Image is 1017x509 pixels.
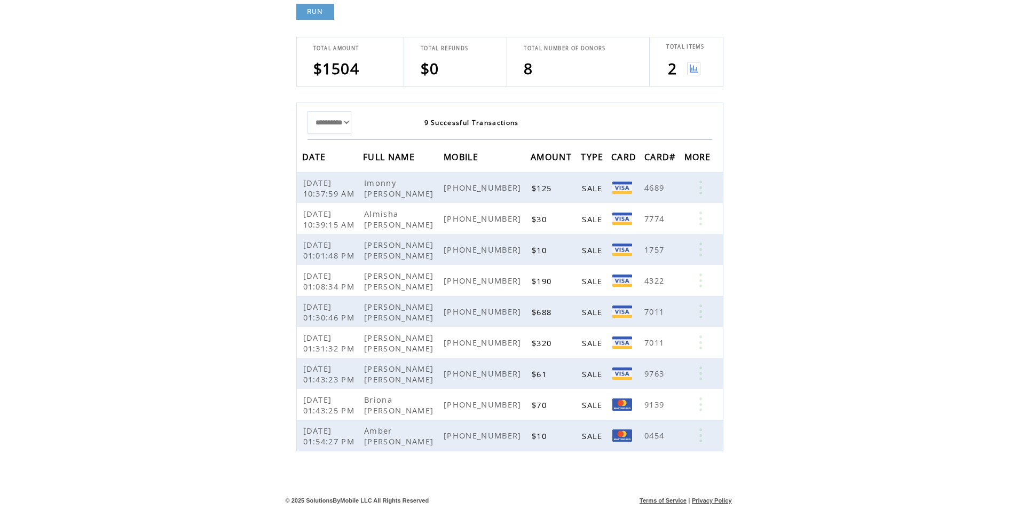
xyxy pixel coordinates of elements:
[303,363,358,385] span: [DATE] 01:43:23 PM
[640,497,687,504] a: Terms of Service
[532,183,554,193] span: $125
[303,208,358,230] span: [DATE] 10:39:15 AM
[364,394,436,416] span: Briona [PERSON_NAME]
[612,275,632,287] img: Visa
[612,429,632,442] img: Mastercard
[444,368,524,379] span: [PHONE_NUMBER]
[524,45,605,52] span: TOTAL NUMBER OF DONORS
[524,58,533,79] span: 8
[424,118,519,127] span: 9 Successful Transactions
[611,148,639,168] span: CARD
[644,148,679,168] span: CARD#
[581,153,606,160] a: TYPE
[644,430,667,441] span: 0454
[313,58,360,79] span: $1504
[644,368,667,379] span: 9763
[444,148,481,168] span: MOBILE
[444,153,481,160] a: MOBILE
[612,306,632,318] img: Visa
[532,369,549,379] span: $61
[531,153,574,160] a: AMOUNT
[582,276,605,286] span: SALE
[444,182,524,193] span: [PHONE_NUMBER]
[303,270,358,292] span: [DATE] 01:08:34 PM
[364,425,436,447] span: Amber [PERSON_NAME]
[532,245,549,255] span: $10
[611,153,639,160] a: CARD
[644,244,667,255] span: 1757
[364,177,436,199] span: Imonny [PERSON_NAME]
[644,306,667,317] span: 7011
[612,213,632,225] img: Visa
[644,275,667,286] span: 4322
[303,239,358,261] span: [DATE] 01:01:48 PM
[313,45,359,52] span: TOTAL AMOUNT
[612,336,632,349] img: Visa
[303,177,358,199] span: [DATE] 10:37:59 AM
[644,182,667,193] span: 4689
[296,4,334,20] a: RUN
[531,148,574,168] span: AMOUNT
[444,213,524,224] span: [PHONE_NUMBER]
[444,337,524,348] span: [PHONE_NUMBER]
[612,182,632,194] img: Visa
[612,367,632,380] img: VISA
[363,148,417,168] span: FULL NAME
[444,244,524,255] span: [PHONE_NUMBER]
[687,62,700,75] img: View graph
[688,497,690,504] span: |
[364,363,436,385] span: [PERSON_NAME] [PERSON_NAME]
[581,148,606,168] span: TYPE
[582,338,605,348] span: SALE
[363,153,417,160] a: FULL NAME
[286,497,429,504] span: © 2025 SolutionsByMobile LLC All Rights Reserved
[444,275,524,286] span: [PHONE_NUMBER]
[532,400,549,410] span: $70
[303,394,358,416] span: [DATE] 01:43:25 PM
[532,430,549,441] span: $10
[666,43,704,50] span: TOTAL ITEMS
[364,301,436,323] span: [PERSON_NAME] [PERSON_NAME]
[582,183,605,193] span: SALE
[582,245,605,255] span: SALE
[532,307,554,317] span: $688
[364,332,436,354] span: [PERSON_NAME] [PERSON_NAME]
[644,153,679,160] a: CARD#
[684,148,714,168] span: MORE
[444,306,524,317] span: [PHONE_NUMBER]
[364,208,436,230] span: Almisha [PERSON_NAME]
[582,430,605,441] span: SALE
[303,425,358,447] span: [DATE] 01:54:27 PM
[644,399,667,410] span: 9139
[644,213,667,224] span: 7774
[364,239,436,261] span: [PERSON_NAME] [PERSON_NAME]
[612,398,632,411] img: Mastercard
[532,338,554,348] span: $320
[668,58,677,79] span: 2
[303,332,358,354] span: [DATE] 01:31:32 PM
[582,214,605,224] span: SALE
[444,430,524,441] span: [PHONE_NUMBER]
[582,400,605,410] span: SALE
[444,399,524,410] span: [PHONE_NUMBER]
[644,337,667,348] span: 7011
[421,45,468,52] span: TOTAL REFUNDS
[612,244,632,256] img: Visa
[302,148,329,168] span: DATE
[364,270,436,292] span: [PERSON_NAME] [PERSON_NAME]
[303,301,358,323] span: [DATE] 01:30:46 PM
[532,276,554,286] span: $190
[582,369,605,379] span: SALE
[582,307,605,317] span: SALE
[532,214,549,224] span: $30
[302,153,329,160] a: DATE
[692,497,732,504] a: Privacy Policy
[421,58,439,79] span: $0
